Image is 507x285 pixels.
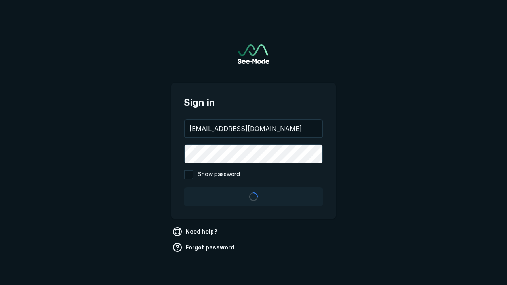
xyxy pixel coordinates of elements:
span: Sign in [184,95,323,110]
a: Go to sign in [238,44,269,64]
a: Need help? [171,225,221,238]
input: your@email.com [185,120,322,137]
img: See-Mode Logo [238,44,269,64]
a: Forgot password [171,241,237,254]
span: Show password [198,170,240,179]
